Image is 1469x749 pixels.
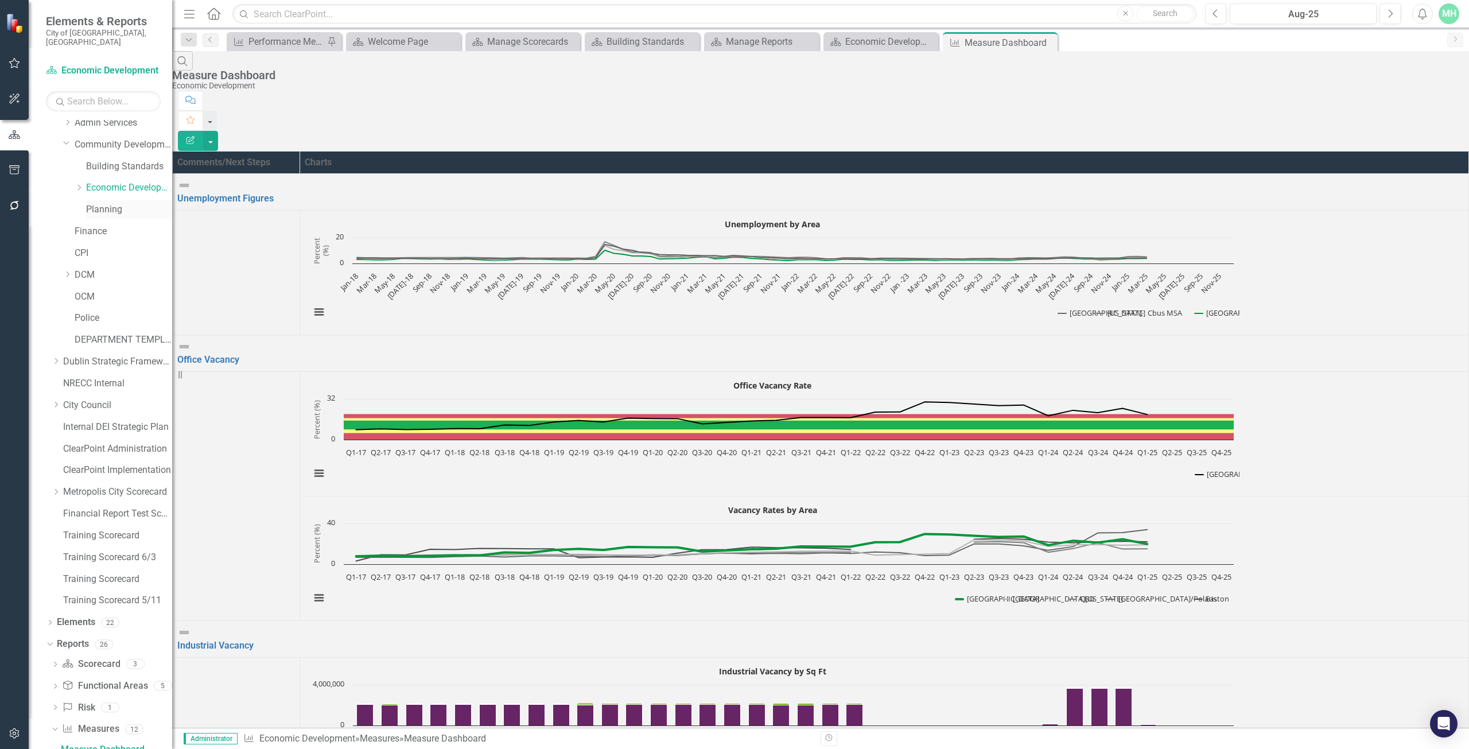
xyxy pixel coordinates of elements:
text: Vacancy Rates by Area [728,504,817,515]
text: Q4-23 [1013,447,1033,457]
a: Elements [57,616,95,629]
text: Q3-18 [494,572,514,582]
text: Q3-20 [692,572,712,582]
div: Charts [305,156,1464,169]
path: Q1-25, 91,745.6064. Occupied Sq Feet. [1140,725,1156,726]
button: Show Central Ohio [1001,593,1056,604]
img: Not Defined [177,178,191,192]
button: View chart menu, Vacancy Rates by Area [311,590,327,606]
text: Office Vacancy Rate [733,380,811,391]
text: Q2-22 [865,572,885,582]
text: Q3-17 [395,572,415,582]
path: Q3-21, 1,998,643.2564. Occupied Sq Feet. [797,705,814,726]
path: Q1-20, 2,068,195.5168. Occupied Sq Feet. [650,705,667,726]
text: Percent (%) [311,238,330,264]
path: Q4-19, 121,388.379. Empty Sq Feet. [625,704,642,705]
text: [DATE]-21 [715,271,745,301]
text: Sep-20 [630,271,654,294]
text: Q3-20 [692,447,712,457]
text: Mar-21 [685,271,709,295]
text: May-25 [1143,271,1168,296]
path: Q1-22, 108,484.0288. Empty Sq Feet. [846,704,862,705]
text: 32 [327,393,335,403]
text: Q4-18 [519,447,539,457]
text: Q2-24 [1063,447,1083,457]
a: Building Standards [86,160,172,173]
a: Training Scorecard [63,573,172,586]
a: Scorecard [62,658,120,671]
path: Q3-18, 60,000. Sq Under Construction. [504,704,519,704]
text: 40 [327,517,335,527]
path: Q3-21, 188,534.7436. Empty Sq Feet. [797,704,814,705]
text: Q1-17 [346,447,366,457]
text: Q2-18 [469,572,489,582]
path: Q4-17, 2,031,585.825. Occupied Sq Feet. [430,705,446,726]
text: Q4-23 [1013,572,1033,582]
text: Q2-25 [1161,572,1182,582]
text: 0 [331,433,335,444]
text: Q1-19 [543,572,563,582]
text: Q3-21 [791,447,811,457]
button: Show Westerville/Polaris [1107,593,1182,604]
path: Q3-18, 2,062,006.4295. Occupied Sq Feet. [503,705,520,726]
path: Q4-18, 60,000. Sq Under Construction. [528,704,544,704]
text: Q2-22 [865,447,885,457]
span: Administrator [184,733,238,744]
path: Q4-24, 3,623,849.3376. Occupied Sq Feet. [1115,689,1132,726]
text: Q2-17 [371,572,391,582]
text: [DATE]-18 [384,271,415,301]
path: Q2-18, 67,223.154. Empty Sq Feet. [479,704,496,705]
a: NRECC Internal [63,377,172,390]
path: Q4-21, 109,796.3356. Empty Sq Feet. [822,704,838,705]
text: [DATE]-23 [935,271,966,301]
a: Performance Measures - City Manager Monthly Update [230,34,324,49]
path: Q1-22, 2,078,693.9712. Occupied Sq Feet. [846,705,862,726]
text: Mar-20 [574,271,599,295]
path: Q2-20, 2,059,228.087. Occupied Sq Feet. [675,705,691,726]
a: Police [75,312,172,325]
a: Financial Report Test Scorecard [63,507,172,521]
text: Q3-19 [593,572,613,582]
text: Q4-25 [1211,572,1231,582]
div: 5 [154,681,172,691]
text: Nov-18 [428,271,452,295]
text: Q4-20 [717,572,737,582]
path: Q3-20, 113,733.256. Empty Sq Feet. [699,704,716,705]
text: Nov-19 [538,271,562,295]
a: Reports [57,638,89,651]
button: View chart menu, Office Vacancy Rate [311,465,327,482]
div: Vacancy Rates by Area. Highcharts interactive chart. [305,501,1464,616]
path: Q3-24, 47,817.744. Empty Sq Feet. [1091,688,1107,689]
div: Manage Reports [726,34,816,49]
text: Nov-25 [1199,271,1223,295]
text: May-22 [813,271,837,296]
text: Q2-19 [568,447,588,457]
text: Q2-21 [766,447,786,457]
text: Percent (%) [312,400,322,439]
text: Q1-24 [1038,572,1059,582]
text: Jan-25 [1109,271,1132,294]
a: Internal DEI Strategic Plan [63,421,172,434]
text: Q1-25 [1137,447,1157,457]
path: Q2-17, 2,027,331.195. Occupied Sq Feet. [381,705,398,726]
text: 0 [340,719,344,729]
div: Open Intercom Messenger [1430,710,1458,738]
text: Q3-24 [1087,447,1108,457]
span: Elements & Reports [46,14,161,28]
text: Q4-20 [717,447,737,457]
text: Percent (%) [311,525,321,564]
a: OCM [75,290,172,304]
div: Measure Dashboard [172,69,1463,82]
text: 4,000,000 [313,678,344,689]
path: Q3-19, 2,066,773.2286. Occupied Sq Feet. [601,705,618,726]
path: Q3-17, 95,729.175. Empty Sq Feet. [406,704,422,705]
text: Q2-21 [766,572,786,582]
a: City Council [63,399,172,412]
div: Measure Dashboard [965,36,1055,50]
path: Q4-17, 95,729.175. Empty Sq Feet. [430,704,446,705]
text: Mar-18 [354,271,378,295]
text: Q4-17 [420,572,440,582]
path: Q3-20, 2,073,444.744. Occupied Sq Feet. [699,705,716,726]
path: Q2-19, 108,705.7965. Empty Sq Feet. [577,704,593,705]
path: Q3-18, 65,308.5705. Empty Sq Feet. [503,704,520,705]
